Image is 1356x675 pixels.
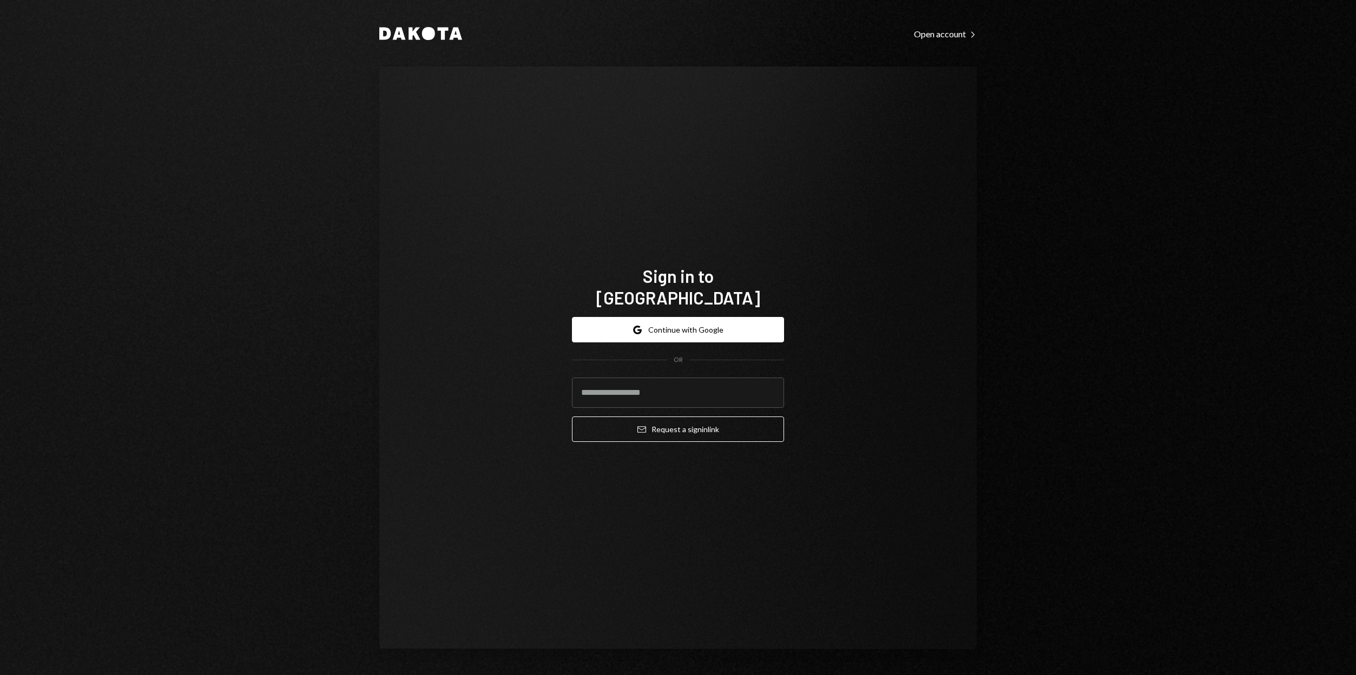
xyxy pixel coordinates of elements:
[572,317,784,342] button: Continue with Google
[674,355,683,365] div: OR
[914,29,977,39] div: Open account
[572,265,784,308] h1: Sign in to [GEOGRAPHIC_DATA]
[914,28,977,39] a: Open account
[572,416,784,442] button: Request a signinlink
